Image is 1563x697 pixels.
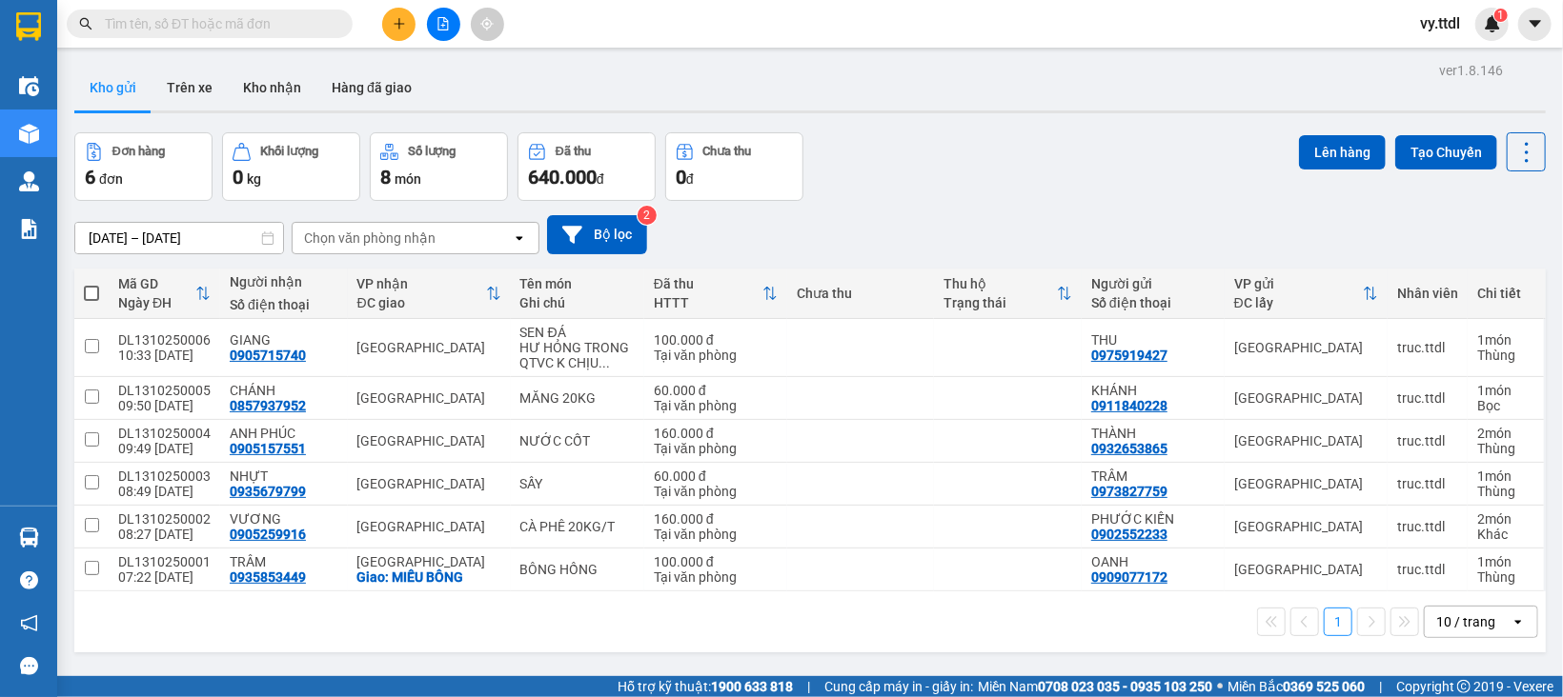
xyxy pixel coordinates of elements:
[357,340,501,355] div: [GEOGRAPHIC_DATA]
[520,519,635,534] div: CÀ PHÊ 20KG/T
[512,230,527,246] svg: open
[118,295,195,310] div: Ngày ĐH
[556,145,591,158] div: Đã thu
[1395,135,1497,169] button: Tạo Chuyến
[105,13,330,34] input: Tìm tên, số ĐT hoặc mã đơn
[654,569,778,585] div: Tại văn phòng
[152,65,228,110] button: Trên xe
[230,484,306,499] div: 0935679799
[1494,9,1508,22] sup: 1
[1477,332,1534,348] div: 1 món
[75,223,283,253] input: Select a date range.
[370,132,508,201] button: Số lượng8món
[1397,519,1458,534] div: truc.ttdl
[1477,511,1534,527] div: 2 món
[382,8,416,41] button: plus
[807,676,810,697] span: |
[1397,286,1458,301] div: Nhân viên
[520,433,635,448] div: NƯỚC CỐT
[230,569,306,585] div: 0935853449
[247,171,261,187] span: kg
[654,511,778,527] div: 160.000 đ
[230,383,338,398] div: CHÁNH
[1405,11,1475,35] span: vy.ttdl
[934,269,1082,319] th: Toggle SortBy
[118,276,195,291] div: Mã GD
[230,426,338,441] div: ANH PHÚC
[19,76,39,96] img: warehouse-icon
[1234,390,1378,406] div: [GEOGRAPHIC_DATA]
[316,65,427,110] button: Hàng đã giao
[1457,680,1471,693] span: copyright
[1091,554,1215,569] div: OANH
[357,433,501,448] div: [GEOGRAPHIC_DATA]
[520,476,635,491] div: SẤY
[357,390,501,406] div: [GEOGRAPHIC_DATA]
[665,132,803,201] button: Chưa thu0đ
[357,519,501,534] div: [GEOGRAPHIC_DATA]
[1397,340,1458,355] div: truc.ttdl
[480,17,494,30] span: aim
[348,269,511,319] th: Toggle SortBy
[427,8,460,41] button: file-add
[1324,607,1352,636] button: 1
[304,229,436,248] div: Chọn văn phòng nhận
[1091,484,1167,499] div: 0973827759
[654,554,778,569] div: 100.000 đ
[99,171,123,187] span: đơn
[1091,276,1215,291] div: Người gửi
[16,12,41,41] img: logo-vxr
[118,441,211,456] div: 09:49 [DATE]
[118,468,211,484] div: DL1310250003
[109,269,220,319] th: Toggle SortBy
[1225,269,1388,319] th: Toggle SortBy
[1477,383,1534,398] div: 1 món
[471,8,504,41] button: aim
[599,355,611,370] span: ...
[654,276,762,291] div: Đã thu
[1397,433,1458,448] div: truc.ttdl
[74,65,152,110] button: Kho gửi
[20,571,38,589] span: question-circle
[1299,135,1386,169] button: Lên hàng
[1091,348,1167,363] div: 0975919427
[19,124,39,144] img: warehouse-icon
[644,269,787,319] th: Toggle SortBy
[393,17,406,30] span: plus
[1477,441,1534,456] div: Thùng
[520,276,635,291] div: Tên món
[520,340,635,370] div: HƯ HỎNG TRONG QTVC K CHỊU TRÁCH NHIỆM
[686,171,694,187] span: đ
[118,511,211,527] div: DL1310250002
[1283,679,1365,694] strong: 0369 525 060
[824,676,973,697] span: Cung cấp máy in - giấy in:
[230,554,338,569] div: TRÂM
[357,476,501,491] div: [GEOGRAPHIC_DATA]
[357,554,501,569] div: [GEOGRAPHIC_DATA]
[1397,562,1458,577] div: truc.ttdl
[436,17,450,30] span: file-add
[112,145,165,158] div: Đơn hàng
[1091,332,1215,348] div: THU
[1511,614,1526,629] svg: open
[1477,286,1534,301] div: Chi tiết
[1038,679,1212,694] strong: 0708 023 035 - 0935 103 250
[230,527,306,542] div: 0905259916
[1477,398,1534,413] div: Bọc
[118,527,211,542] div: 08:27 [DATE]
[1527,15,1544,32] span: caret-down
[118,569,211,585] div: 07:22 [DATE]
[1234,340,1378,355] div: [GEOGRAPHIC_DATA]
[357,295,486,310] div: ĐC giao
[230,468,338,484] div: NHỰT
[118,554,211,569] div: DL1310250001
[1091,295,1215,310] div: Số điện thoại
[944,276,1057,291] div: Thu hộ
[357,569,501,585] div: Giao: MIẾU BÔNG
[1091,441,1167,456] div: 0932653865
[230,297,338,312] div: Số điện thoại
[20,614,38,632] span: notification
[1397,476,1458,491] div: truc.ttdl
[597,171,604,187] span: đ
[547,215,647,254] button: Bộ lọc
